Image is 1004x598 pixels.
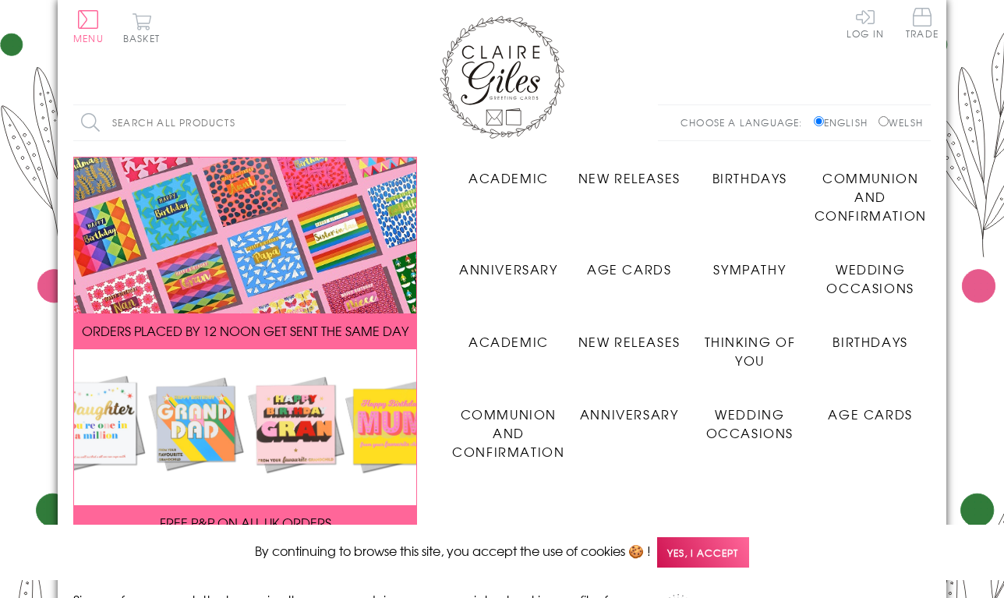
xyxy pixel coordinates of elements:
[587,260,671,278] span: Age Cards
[690,157,811,187] a: Birthdays
[580,405,679,423] span: Anniversary
[705,332,796,370] span: Thinking of You
[459,260,558,278] span: Anniversary
[847,8,884,38] a: Log In
[73,31,104,45] span: Menu
[815,168,927,225] span: Communion and Confirmation
[448,157,569,187] a: Academic
[712,168,787,187] span: Birthdays
[878,115,923,129] label: Welsh
[468,332,549,351] span: Academic
[448,393,569,461] a: Communion and Confirmation
[690,320,811,370] a: Thinking of You
[878,116,889,126] input: Welsh
[73,10,104,43] button: Menu
[810,320,931,351] a: Birthdays
[814,116,824,126] input: English
[706,405,794,442] span: Wedding Occasions
[681,115,811,129] p: Choose a language:
[810,393,931,423] a: Age Cards
[569,320,690,351] a: New Releases
[814,115,875,129] label: English
[452,405,564,461] span: Communion and Confirmation
[906,8,939,38] span: Trade
[569,393,690,423] a: Anniversary
[120,12,163,43] button: Basket
[569,157,690,187] a: New Releases
[73,105,346,140] input: Search all products
[690,393,811,442] a: Wedding Occasions
[826,260,914,297] span: Wedding Occasions
[160,513,331,532] span: FREE P&P ON ALL UK ORDERS
[690,248,811,278] a: Sympathy
[569,248,690,278] a: Age Cards
[331,105,346,140] input: Search
[810,248,931,297] a: Wedding Occasions
[828,405,912,423] span: Age Cards
[578,332,681,351] span: New Releases
[82,321,408,340] span: ORDERS PLACED BY 12 NOON GET SENT THE SAME DAY
[657,537,749,568] span: Yes, I accept
[578,168,681,187] span: New Releases
[448,248,569,278] a: Anniversary
[833,332,907,351] span: Birthdays
[713,260,786,278] span: Sympathy
[810,157,931,225] a: Communion and Confirmation
[468,168,549,187] span: Academic
[448,320,569,351] a: Academic
[440,16,564,139] img: Claire Giles Greetings Cards
[906,8,939,41] a: Trade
